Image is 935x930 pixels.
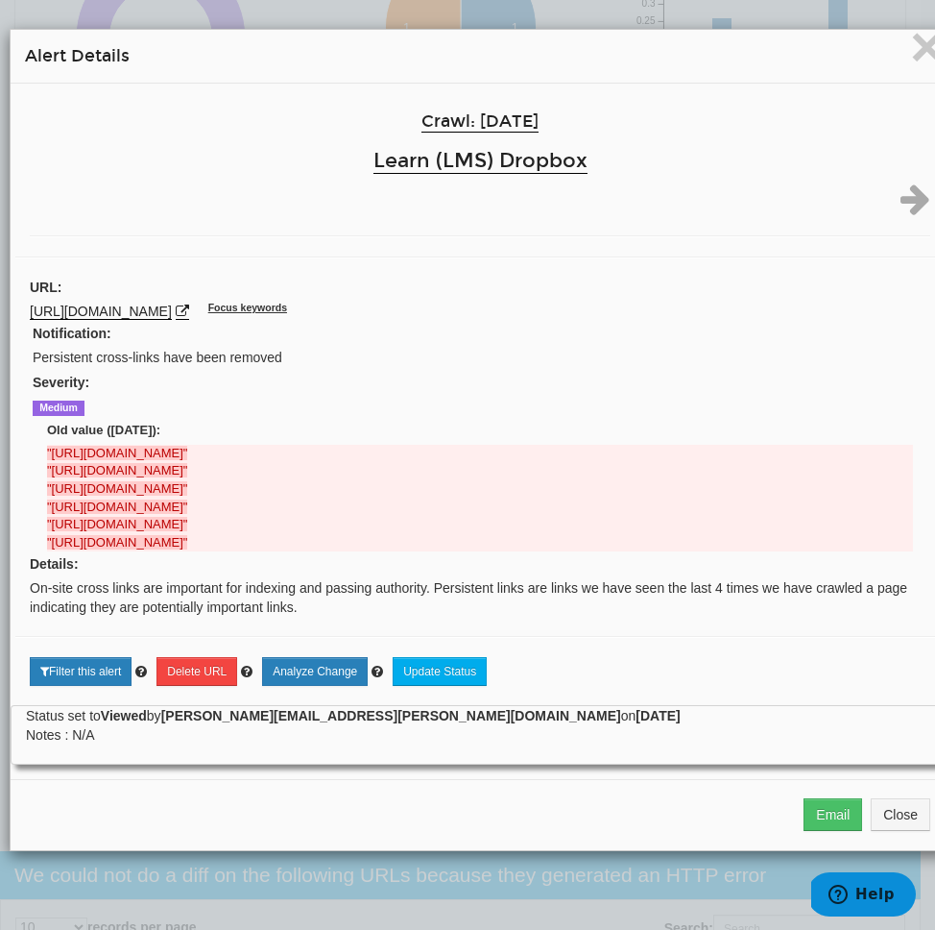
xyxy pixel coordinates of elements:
strong: "[URL][DOMAIN_NAME]" [47,517,187,531]
label: URL: [15,278,76,297]
button: Email [803,798,862,831]
div: Status set to by on Notes : N/A [26,706,934,745]
strong: [PERSON_NAME][EMAIL_ADDRESS][PERSON_NAME][DOMAIN_NAME] [161,708,621,723]
a: [URL][DOMAIN_NAME] [30,304,172,320]
strong: [DATE] [635,708,680,723]
iframe: Opens a widget where you can find more information [811,872,916,920]
a: Filter this alert [30,657,132,686]
strong: "[URL][DOMAIN_NAME]" [47,463,187,477]
a: Analyze Change [262,657,368,686]
a: Crawl: [DATE] [421,111,539,133]
span: Medium [33,401,84,416]
h4: Alert Details [25,44,935,68]
strong: Viewed [101,708,147,723]
label: Details: [15,554,93,574]
a: Next alert [900,199,930,214]
label: Notification: [18,324,126,343]
button: Close [871,798,930,831]
a: Learn (LMS) Dropbox [373,148,587,174]
strong: "[URL][DOMAIN_NAME]" [47,535,187,550]
strong: "[URL][DOMAIN_NAME]" [47,500,187,514]
label: Old value ([DATE]): [33,422,175,440]
strong: "[URL][DOMAIN_NAME]" [47,446,187,460]
sup: Focus keywords [208,302,287,313]
a: Update Status [393,657,487,686]
strong: "[URL][DOMAIN_NAME]" [47,481,187,496]
a: Delete URL [156,657,237,686]
label: Severity: [18,373,104,392]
